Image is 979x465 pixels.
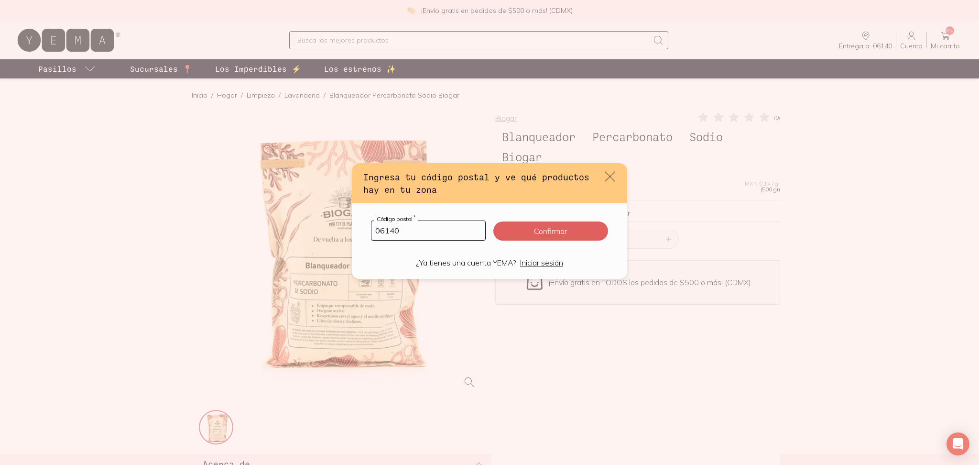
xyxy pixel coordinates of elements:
button: Confirmar [493,221,608,241]
h3: Ingresa tu código postal y ve qué productos hay en tu zona [363,171,597,196]
a: Iniciar sesión [520,258,563,267]
div: default [352,163,627,279]
label: Código postal [374,215,418,222]
p: ¿Ya tienes una cuenta YEMA? [416,258,516,267]
div: Open Intercom Messenger [946,432,969,455]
